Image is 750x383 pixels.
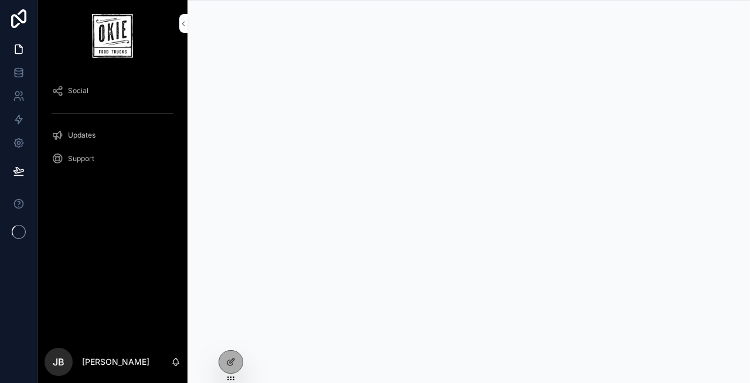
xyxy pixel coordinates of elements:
a: Social [45,80,180,101]
a: Support [45,148,180,169]
span: Support [68,154,94,163]
img: App logo [92,14,132,58]
span: Social [68,86,88,95]
p: [PERSON_NAME] [82,356,149,368]
span: Updates [68,131,96,140]
span: JB [53,355,64,369]
a: Updates [45,125,180,146]
div: scrollable content [37,72,187,184]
